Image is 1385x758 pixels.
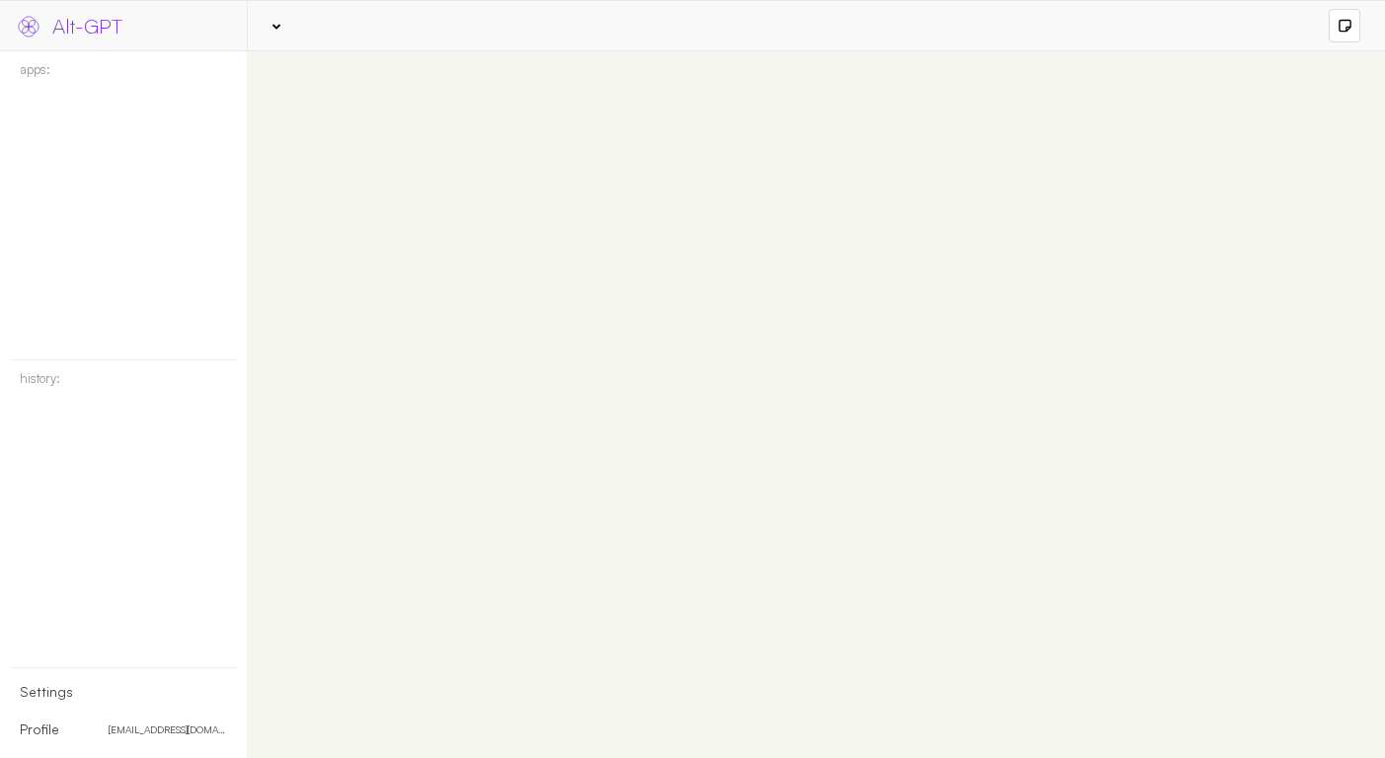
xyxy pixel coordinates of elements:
div: Settings [20,683,73,701]
div: history: [20,370,60,387]
div: Profile [20,720,59,738]
img: alt-gpt-logo.svg [15,13,42,40]
a: apps: [20,61,50,78]
span: Alt-GPT [52,12,122,39]
div: [EMAIL_ADDRESS][DOMAIN_NAME] [109,723,227,736]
